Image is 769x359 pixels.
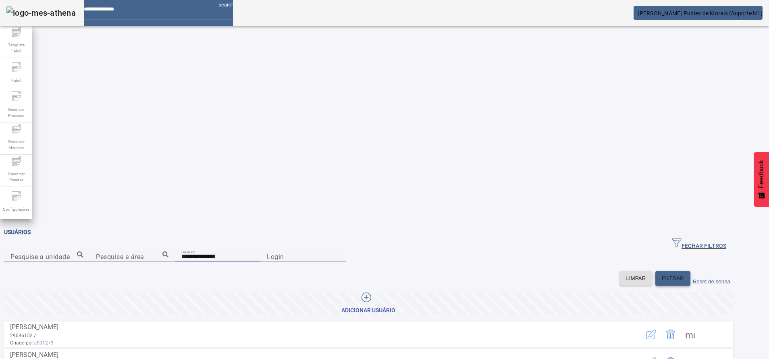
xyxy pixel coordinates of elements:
span: Criado por: [10,339,611,347]
button: Mais [680,325,700,344]
span: FILTRAR [662,274,684,282]
mat-label: Login [267,253,284,260]
span: FECHAR FILTROS [672,238,726,250]
span: [PERSON_NAME] [10,351,58,359]
div: Adicionar Usuário [341,307,395,315]
button: FECHAR FILTROS [665,237,733,251]
span: Gerenciar Paradas [4,168,28,185]
button: Adicionar Usuário [4,292,733,315]
mat-label: Pesquise a área [96,253,144,260]
button: FILTRAR [655,271,690,286]
span: LIMPAR [626,274,646,282]
span: Usuários [4,229,31,235]
input: Number [96,252,168,261]
button: Delete [661,325,680,344]
mat-label: Nome [181,248,195,254]
mat-label: Pesquise a unidade [10,253,70,260]
span: Fabril [9,75,23,86]
span: Gerenciar Processo [4,104,28,121]
button: LIMPAR [619,271,652,286]
span: Configurações [0,204,32,215]
span: [PERSON_NAME] [10,323,58,331]
button: Feedback - Mostrar pesquisa [754,152,769,207]
img: logo-mes-athena [6,6,76,19]
button: Reset de senha [690,271,733,286]
span: 29036152 / [10,333,36,338]
span: Feedback [758,160,765,188]
input: Number [10,252,83,261]
span: c001273 [34,340,54,346]
span: [PERSON_NAME] Pudles de Morais (Suporte N1) [638,10,763,17]
span: Template Fabril [4,39,28,56]
label: Reset de senha [693,278,730,284]
span: Gerenciar Materiais [4,136,28,153]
